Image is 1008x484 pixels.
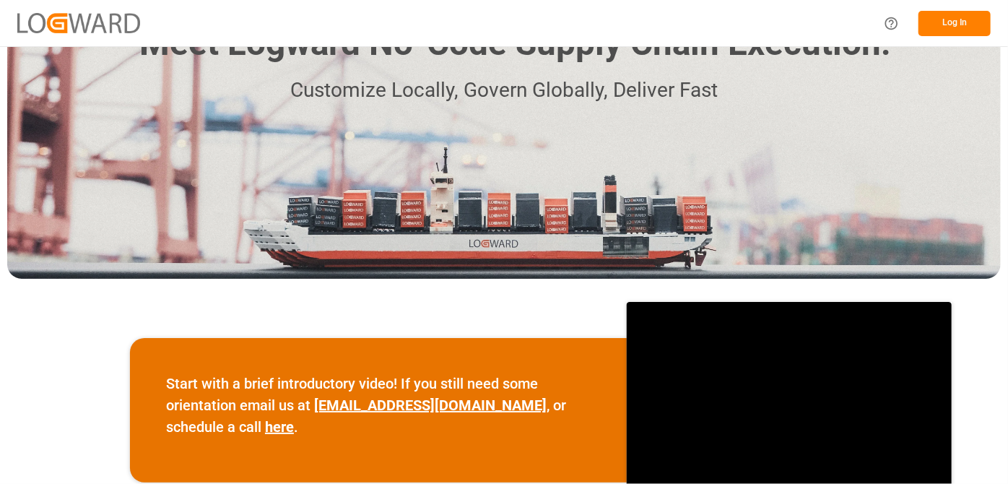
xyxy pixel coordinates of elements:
[118,74,890,107] p: Customize Locally, Govern Globally, Deliver Fast
[166,373,591,438] p: Start with a brief introductory video! If you still need some orientation email us at , or schedu...
[918,11,991,36] button: Log In
[875,7,908,40] button: Help Center
[17,13,140,33] img: Logward_new_orange.png
[314,397,547,414] a: [EMAIL_ADDRESS][DOMAIN_NAME]
[265,418,294,436] a: here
